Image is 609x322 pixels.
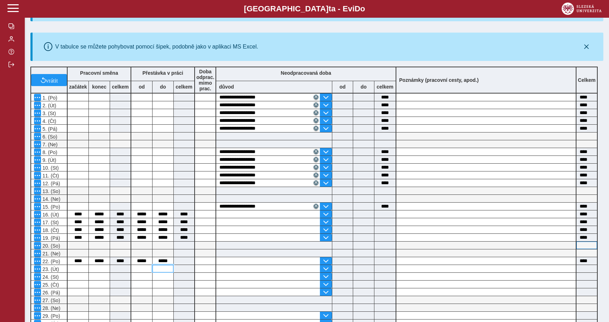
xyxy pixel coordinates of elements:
span: 7. (Ne) [41,142,58,147]
button: Menu [34,117,41,124]
b: od [332,84,353,90]
span: 12. (Pá) [41,181,60,186]
span: 2. (Út) [41,103,56,108]
button: Menu [34,187,41,194]
div: V tabulce se můžete pohybovat pomocí šipek, podobně jako v aplikaci MS Excel. [55,44,258,50]
button: Menu [34,211,41,218]
span: 24. (St) [41,274,59,280]
b: do [153,84,173,90]
button: Menu [34,94,41,101]
button: Menu [34,226,41,233]
span: 25. (Čt) [41,282,59,288]
b: začátek [68,84,88,90]
button: vrátit [31,74,67,86]
button: Menu [34,148,41,156]
span: 6. (So) [41,134,57,140]
b: celkem [174,84,194,90]
span: 19. (Pá) [41,235,60,241]
span: 8. (Po) [41,149,57,155]
span: 16. (Út) [41,212,59,218]
button: Menu [34,242,41,249]
span: 22. (Po) [41,259,60,264]
span: o [360,4,365,13]
span: 21. (Ne) [41,251,61,256]
button: Menu [34,296,41,304]
b: Doba odprac. mimo prac. [196,69,214,91]
b: celkem [374,84,396,90]
span: t [328,4,331,13]
button: Menu [34,164,41,171]
button: Menu [34,195,41,202]
span: 5. (Pá) [41,126,57,132]
span: D [355,4,360,13]
b: konec [89,84,110,90]
button: Menu [34,180,41,187]
span: vrátit [46,77,58,83]
button: Menu [34,141,41,148]
span: 29. (Po) [41,313,60,319]
button: Menu [34,172,41,179]
b: Neodpracovaná doba [281,70,331,76]
button: Menu [34,203,41,210]
span: 26. (Pá) [41,290,60,295]
button: Menu [34,234,41,241]
img: logo_web_su.png [562,2,602,15]
span: 17. (St) [41,220,59,225]
b: [GEOGRAPHIC_DATA] a - Evi [21,4,588,13]
b: do [353,84,374,90]
b: celkem [110,84,131,90]
span: 15. (Po) [41,204,60,210]
b: Přestávka v práci [142,70,183,76]
button: Menu [34,289,41,296]
span: 3. (St) [41,111,56,116]
span: 18. (Čt) [41,227,59,233]
span: 13. (So) [41,188,60,194]
b: od [131,84,152,90]
button: Menu [34,281,41,288]
button: Menu [34,156,41,163]
span: 14. (Ne) [41,196,61,202]
b: Poznámky (pracovní cesty, apod.) [396,77,482,83]
button: Menu [34,265,41,272]
span: 27. (So) [41,298,60,303]
button: Menu [34,258,41,265]
span: 1. (Po) [41,95,57,101]
button: Menu [34,102,41,109]
b: Pracovní směna [80,70,118,76]
button: Menu [34,250,41,257]
span: 11. (Čt) [41,173,59,179]
b: důvod [219,84,234,90]
button: Menu [34,133,41,140]
button: Menu [34,109,41,117]
span: 9. (Út) [41,157,56,163]
button: Menu [34,273,41,280]
button: Menu [34,125,41,132]
b: Celkem [578,77,596,83]
span: 28. (Ne) [41,305,61,311]
span: 20. (So) [41,243,60,249]
button: Menu [34,304,41,311]
span: 23. (Út) [41,266,59,272]
button: Menu [34,219,41,226]
span: 4. (Čt) [41,118,56,124]
button: Menu [34,312,41,319]
span: 10. (St) [41,165,59,171]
